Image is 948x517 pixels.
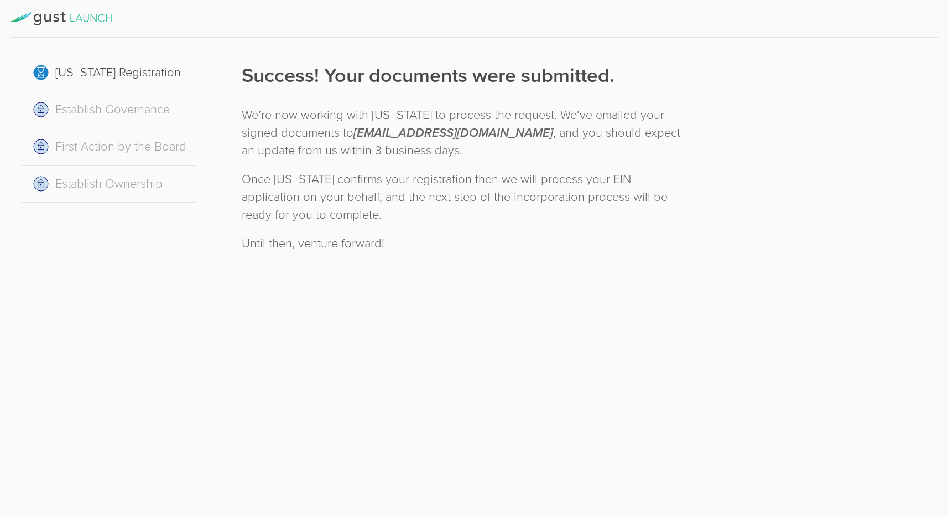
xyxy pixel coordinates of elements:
[242,235,686,252] div: Until then, venture forward!
[22,166,197,203] div: Establish Ownership
[242,62,686,90] h1: Success! Your documents were submitted.
[22,91,197,128] div: Establish Governance
[893,431,948,484] iframe: Chat Widget
[242,106,686,159] div: We’re now working with [US_STATE] to process the request. We’ve emailed your signed documents to ...
[22,128,197,166] div: First Action by the Board
[353,126,553,140] em: [EMAIL_ADDRESS][DOMAIN_NAME]
[242,170,686,224] div: Once [US_STATE] confirms your registration then we will process your EIN application on your beha...
[22,54,197,91] div: [US_STATE] Registration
